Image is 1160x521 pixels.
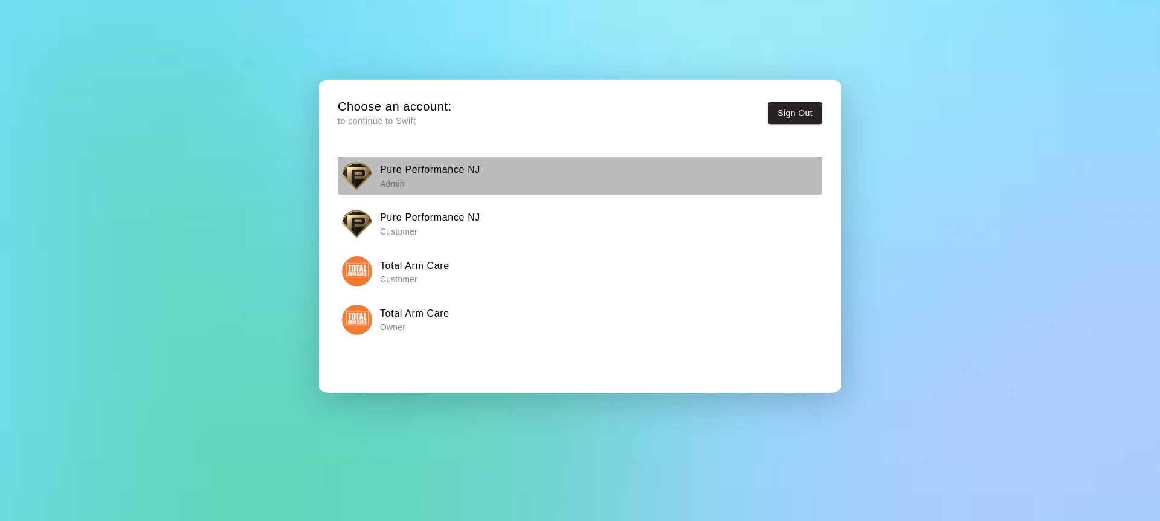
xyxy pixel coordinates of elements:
[380,321,449,333] p: Owner
[342,209,372,239] img: Pure Performance NJ
[338,115,452,128] p: to continue to Swift
[768,102,822,125] button: Sign Out
[338,300,822,338] button: Total Arm CareTotal Arm Care Owner
[342,256,372,286] img: Total Arm Care
[380,162,480,178] h6: Pure Performance NJ
[380,258,449,274] h6: Total Arm Care
[342,161,372,191] img: Pure Performance NJ
[342,305,372,335] img: Total Arm Care
[380,210,480,225] h6: Pure Performance NJ
[380,178,480,190] p: Admin
[338,157,822,195] button: Pure Performance NJPure Performance NJ Admin
[380,225,480,238] p: Customer
[380,273,449,285] p: Customer
[338,253,822,291] button: Total Arm CareTotal Arm Care Customer
[338,99,452,115] h5: Choose an account:
[338,204,822,242] button: Pure Performance NJPure Performance NJ Customer
[380,306,449,322] h6: Total Arm Care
